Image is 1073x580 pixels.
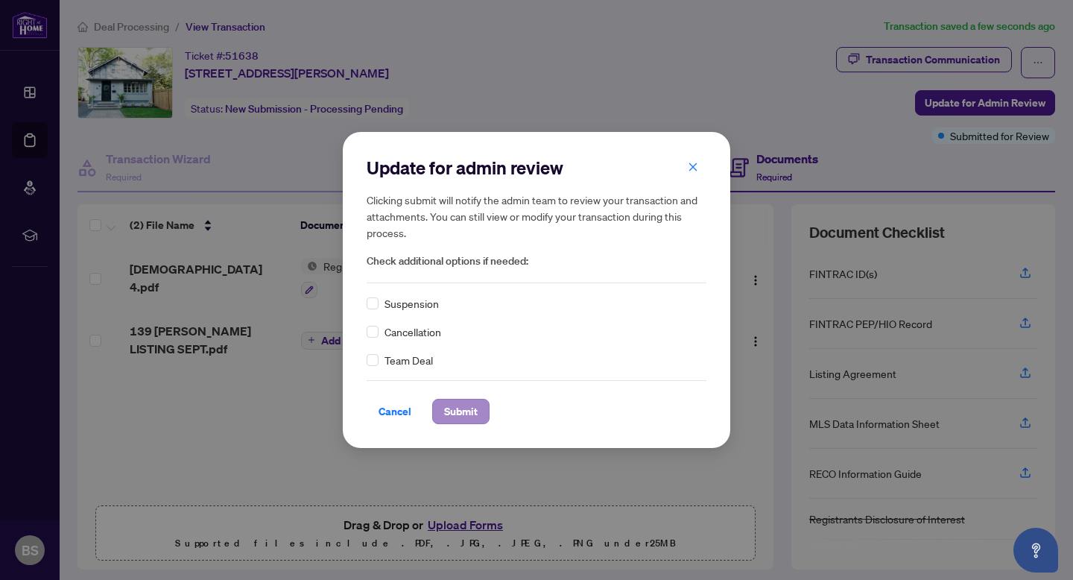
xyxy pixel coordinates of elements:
span: Suspension [384,295,439,312]
button: Open asap [1013,528,1058,573]
span: Submit [444,400,478,423]
span: Team Deal [384,352,433,368]
h5: Clicking submit will notify the admin team to review your transaction and attachments. You can st... [367,192,706,241]
span: close [688,162,698,172]
button: Cancel [367,399,423,424]
span: Cancellation [384,324,441,340]
span: Check additional options if needed: [367,253,706,270]
h2: Update for admin review [367,156,706,180]
button: Submit [432,399,490,424]
span: Cancel [379,400,411,423]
